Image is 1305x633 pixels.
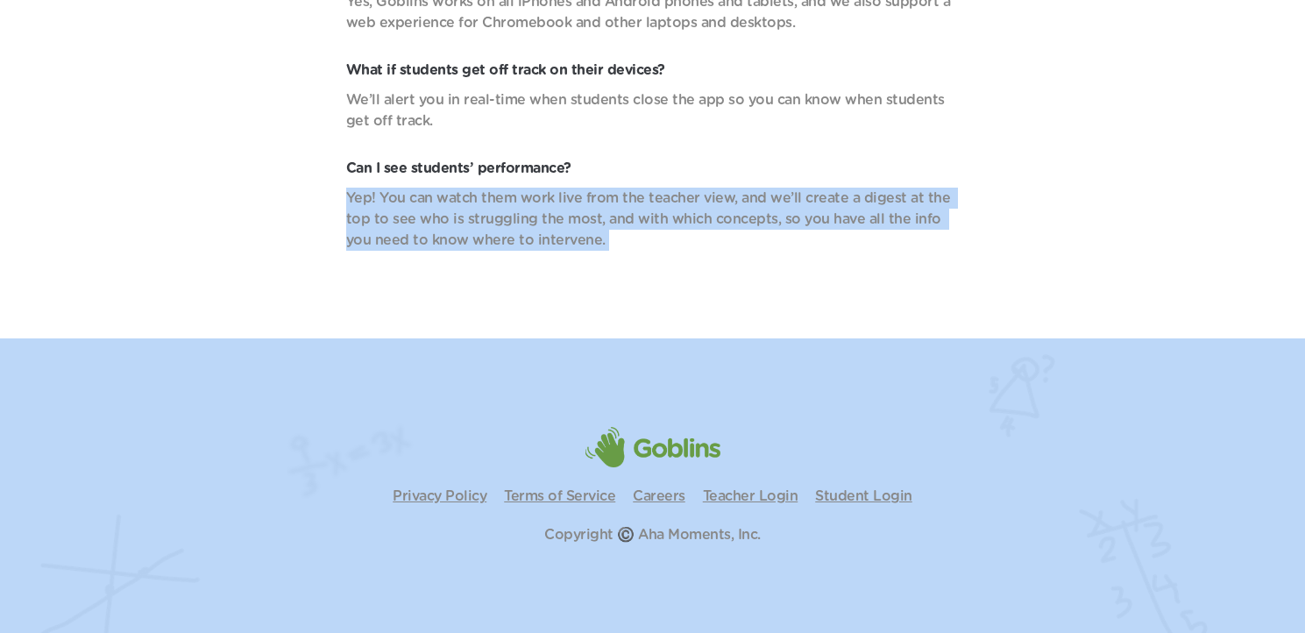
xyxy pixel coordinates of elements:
a: Privacy Policy [393,489,486,503]
a: Careers [633,489,685,503]
p: Can I see students’ performance? [346,158,960,179]
p: We’ll alert you in real-time when students close the app so you can know when students get off tr... [346,89,960,132]
p: Copyright ©️ Aha Moments, Inc. [544,524,761,545]
a: Teacher Login [703,489,798,503]
p: What if students get off track on their devices? [346,60,960,81]
a: Terms of Service [504,489,615,503]
p: Yep! You can watch them work live from the teacher view, and we’ll create a digest at the top to ... [346,188,960,251]
a: Student Login [815,489,912,503]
